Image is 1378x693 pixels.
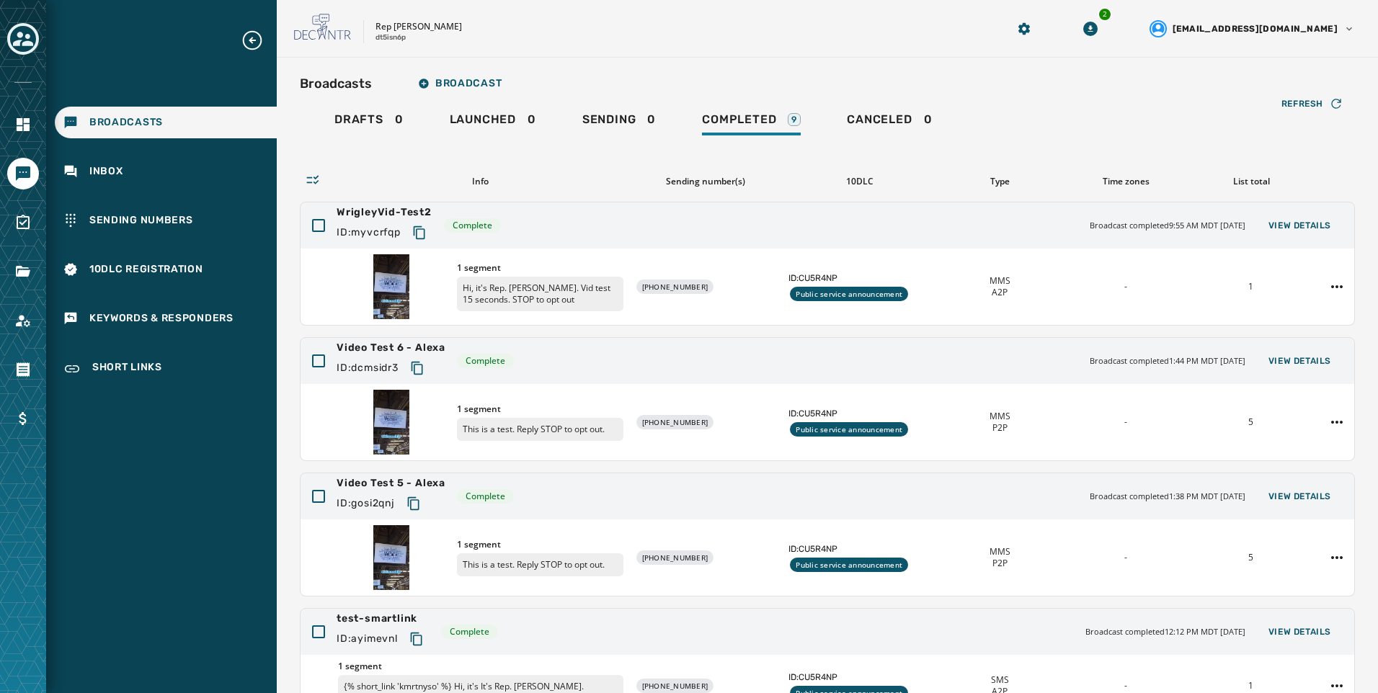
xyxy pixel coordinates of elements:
[847,112,912,127] span: Canceled
[55,254,277,285] a: Navigate to 10DLC Registration
[788,543,931,555] span: ID: CU5R4NP
[338,661,623,672] span: 1 segment
[788,272,931,284] span: ID: CU5R4NP
[466,491,505,502] span: Complete
[636,415,714,429] div: [PHONE_NUMBER]
[1194,281,1308,292] div: 1
[702,112,776,127] span: Completed
[337,225,401,240] span: ID: myvcrfqp
[457,553,623,576] p: This is a test. Reply STOP to opt out.
[1268,626,1331,638] span: View Details
[571,105,667,138] a: Sending0
[89,115,163,130] span: Broadcasts
[375,32,406,43] p: dt5isn6p
[323,105,415,138] a: Drafts0
[241,29,275,52] button: Expand sub nav menu
[89,164,123,179] span: Inbox
[1068,552,1182,563] div: -
[337,205,432,220] span: WrigleyVid-Test2
[788,671,931,683] span: ID: CU5R4NP
[992,558,1008,569] span: P2P
[373,525,409,590] img: Thumbnail
[334,112,383,127] span: Drafts
[375,21,462,32] p: Rep [PERSON_NAME]
[466,355,505,367] span: Complete
[337,341,445,355] span: Video Test 6 - Alexa
[337,612,430,626] span: test-smartlink
[92,360,162,377] span: Short Links
[788,113,801,126] div: 9
[690,105,812,138] a: Completed9
[1194,416,1308,428] div: 5
[55,156,277,187] a: Navigate to Inbox
[55,303,277,334] a: Navigate to Keywords & Responders
[55,205,277,236] a: Navigate to Sending Numbers
[1090,220,1245,232] span: Broadcast completed 9:55 AM MDT [DATE]
[7,403,39,434] a: Navigate to Billing
[1173,23,1338,35] span: [EMAIL_ADDRESS][DOMAIN_NAME]
[1011,16,1037,42] button: Manage global settings
[582,112,656,135] div: 0
[7,256,39,287] a: Navigate to Files
[1325,275,1348,298] button: WrigleyVid-Test2 action menu
[457,539,623,550] span: 1 segment
[1068,416,1182,428] div: -
[790,558,908,572] div: Public service announcement
[1098,7,1112,22] div: 2
[450,112,516,127] span: Launched
[1069,176,1183,187] div: Time zones
[453,220,492,231] span: Complete
[1257,351,1343,371] button: View Details
[1325,411,1348,434] button: Video Test 6 - Alexa action menu
[7,305,39,336] a: Navigate to Account
[990,546,1010,558] span: MMS
[7,109,39,140] a: Navigate to Home
[457,262,623,274] span: 1 segment
[1268,355,1331,367] span: View Details
[1257,486,1343,506] button: View Details
[636,280,714,294] div: [PHONE_NUMBER]
[1077,16,1103,42] button: Download Menu
[835,105,943,138] a: Canceled0
[457,418,623,441] p: This is a test. Reply STOP to opt out.
[1194,552,1308,563] div: 5
[89,262,203,277] span: 10DLC Registration
[1281,98,1323,109] span: Refresh
[1194,680,1308,692] div: 1
[636,550,714,565] div: [PHONE_NUMBER]
[337,361,399,375] span: ID: dcmsidr3
[1194,176,1309,187] div: List total
[406,69,513,98] button: Broadcast
[457,277,623,311] p: Hi, it's Rep. [PERSON_NAME]. Vid test 15 seconds. STOP to opt out
[990,275,1010,287] span: MMS
[337,632,398,646] span: ID: ayimevnl
[337,176,623,187] div: Info
[1325,546,1348,569] button: Video Test 5 - Alexa action menu
[7,207,39,238] a: Navigate to Surveys
[404,626,430,652] button: Copy text to clipboard
[337,496,395,511] span: ID: gosi2qnj
[7,23,39,55] button: Toggle account select drawer
[450,112,536,135] div: 0
[790,287,908,301] div: Public service announcement
[1144,14,1361,43] button: User settings
[1090,491,1245,503] span: Broadcast completed 1:38 PM MDT [DATE]
[300,73,372,94] h2: Broadcasts
[7,354,39,385] a: Navigate to Orders
[1257,215,1343,236] button: View Details
[373,254,409,319] img: Thumbnail
[89,311,234,326] span: Keywords & Responders
[992,422,1008,434] span: P2P
[1090,355,1245,367] span: Broadcast completed 1:44 PM MDT [DATE]
[337,476,445,491] span: Video Test 5 - Alexa
[450,626,489,638] span: Complete
[404,355,430,381] button: Copy text to clipboard
[990,411,1010,422] span: MMS
[943,176,1057,187] div: Type
[991,674,1009,686] span: SMS
[582,112,636,127] span: Sending
[1268,491,1331,502] span: View Details
[636,679,714,693] div: [PHONE_NUMBER]
[1085,626,1245,638] span: Broadcast completed 12:12 PM MDT [DATE]
[788,408,931,419] span: ID: CU5R4NP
